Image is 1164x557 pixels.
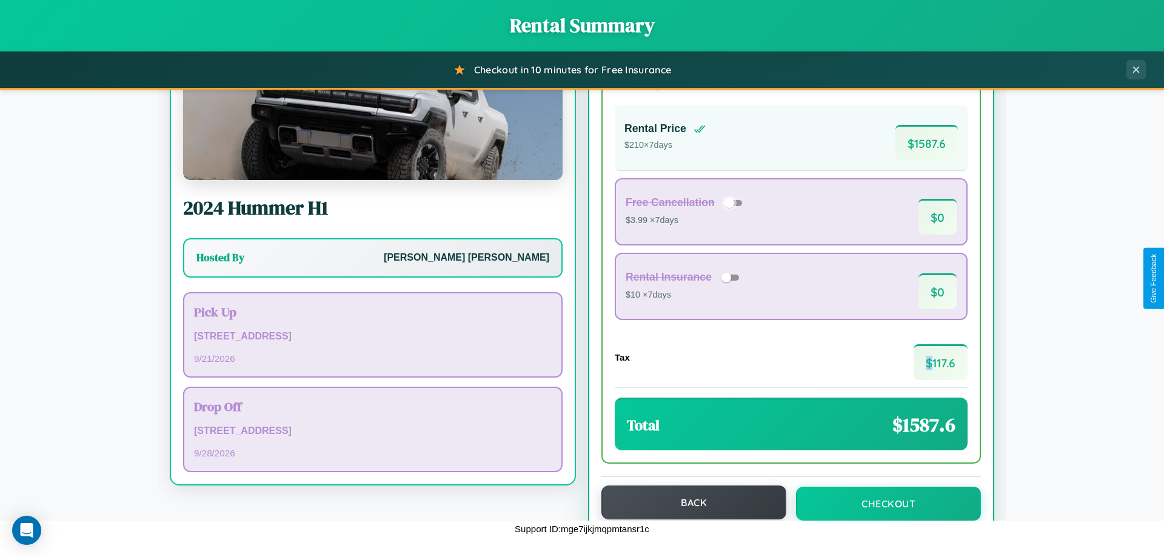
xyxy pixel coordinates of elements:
h4: Rental Price [624,122,686,135]
h3: Total [627,415,660,435]
span: $ 1587.6 [892,412,955,438]
h3: Pick Up [194,303,552,321]
p: 9 / 21 / 2026 [194,350,552,367]
button: Back [601,485,786,519]
h3: Hosted By [196,250,244,265]
img: Hummer H1 [183,59,563,180]
span: $ 0 [918,273,957,309]
p: 9 / 28 / 2026 [194,445,552,461]
h1: Rental Summary [12,12,1152,39]
p: [PERSON_NAME] [PERSON_NAME] [384,249,549,267]
span: Checkout in 10 minutes for Free Insurance [474,64,671,76]
h4: Tax [615,352,630,362]
h4: Rental Insurance [626,271,712,284]
p: [STREET_ADDRESS] [194,422,552,440]
span: $ 117.6 [914,344,968,380]
button: Checkout [796,487,981,521]
p: Support ID: mge7ijkjmqpmtansr1c [515,521,649,537]
h3: Drop Off [194,398,552,415]
h2: 2024 Hummer H1 [183,195,563,221]
p: $10 × 7 days [626,287,743,303]
h4: Free Cancellation [626,196,715,209]
div: Open Intercom Messenger [12,516,41,545]
p: [STREET_ADDRESS] [194,328,552,345]
span: $ 0 [918,199,957,235]
p: $ 210 × 7 days [624,138,706,153]
p: $3.99 × 7 days [626,213,746,228]
span: $ 1587.6 [895,125,958,161]
div: Give Feedback [1149,254,1158,303]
